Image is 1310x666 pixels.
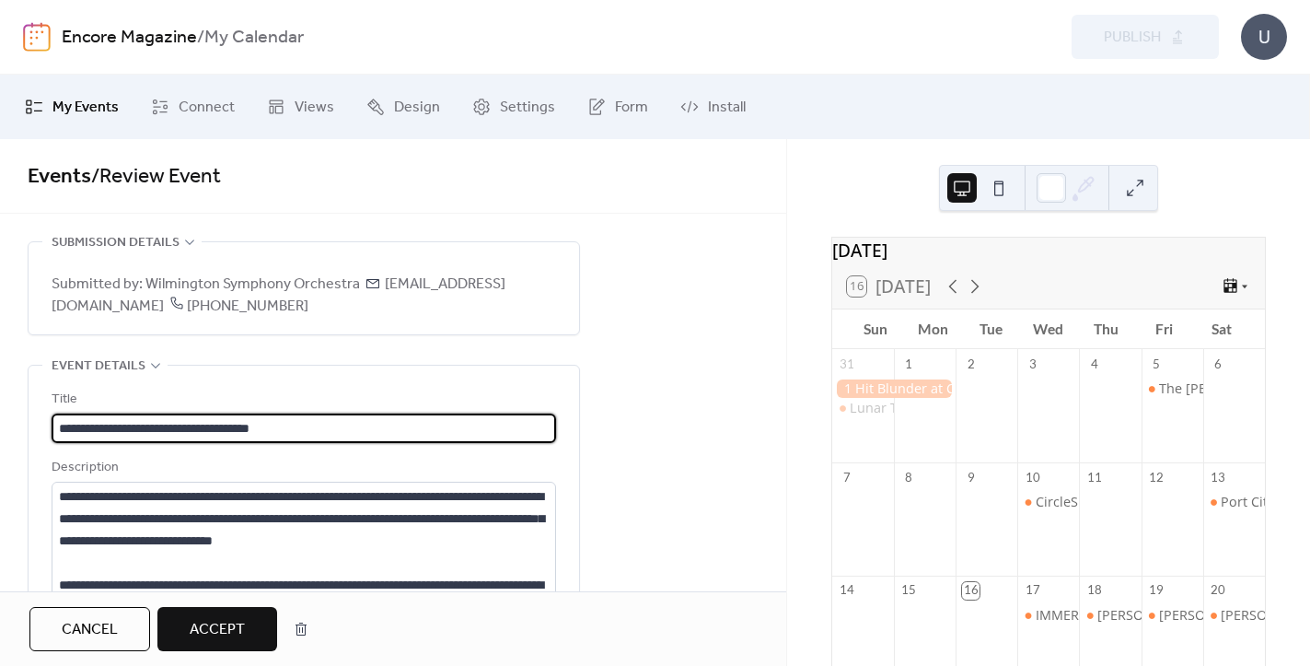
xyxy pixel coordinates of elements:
div: 6 [1210,356,1226,372]
div: 31 [839,356,855,372]
span: Views [295,97,334,119]
div: William and Judith – a play by Cody Daigle-Orians [1079,606,1141,625]
div: Port City Jerry Day [1203,493,1265,511]
b: / [197,20,204,55]
div: 11 [1086,469,1103,485]
div: 10 [1024,469,1040,485]
a: Install [667,82,759,132]
span: Submitted by: Wilmington Symphony Orchestra [EMAIL_ADDRESS][DOMAIN_NAME] [52,274,556,318]
div: 5 [1148,356,1165,372]
span: Install [708,97,746,119]
a: Settings [458,82,569,132]
div: CircleSinging ILM [1036,493,1143,511]
a: Events [28,157,91,197]
div: 3 [1024,356,1040,372]
div: Lunar Tide @ Shuckin’ Shack [PERSON_NAME] [850,399,1136,417]
span: Design [394,97,440,119]
a: Design [353,82,454,132]
div: Title [52,389,552,411]
b: My Calendar [204,20,304,55]
span: Settings [500,97,555,119]
span: Event details [52,356,145,378]
a: Form [574,82,662,132]
div: Thu [1077,310,1135,349]
div: [DATE] [832,238,1265,264]
div: 4 [1086,356,1103,372]
button: Cancel [29,607,150,651]
div: 20 [1210,582,1226,599]
div: Mon [904,310,962,349]
div: Description [52,457,552,479]
div: 19 [1148,582,1165,599]
div: IMMERSED ZINE PRESENTS: Tripper, Anywhere Else, Survival Tactics, Free Bleed at Reggies on 42nd st. [1017,606,1079,625]
div: Tue [962,310,1020,349]
span: Form [615,97,648,119]
span: Connect [179,97,235,119]
span: Accept [190,619,245,641]
div: CircleSinging ILM [1017,493,1079,511]
div: 14 [839,582,855,599]
div: 1 Hit Blunder at Cloud 9 [832,380,956,398]
div: Wed [1020,310,1078,349]
a: Views [253,82,348,132]
div: 18 [1086,582,1103,599]
div: 12 [1148,469,1165,485]
span: Submission details [52,232,180,254]
div: 13 [1210,469,1226,485]
div: 7 [839,469,855,485]
img: logo [23,22,51,52]
a: Connect [137,82,249,132]
div: 1 [900,356,917,372]
a: Encore Magazine [62,20,197,55]
div: Lunar Tide @ Shuckin’ Shack Leland [832,399,894,417]
div: 15 [900,582,917,599]
span: / Review Event [91,157,221,197]
div: 2 [962,356,979,372]
button: Accept [157,607,277,651]
div: Fri [1135,310,1193,349]
span: Cancel [62,619,118,641]
div: Sat [1192,310,1250,349]
div: 8 [900,469,917,485]
a: My Events [11,82,133,132]
div: William and Judith – a play by Cody Daigle-Orians [1142,606,1203,625]
div: William and Judith – a play by Cody Daigle-Orians [1203,606,1265,625]
span: My Events [52,97,119,119]
div: 9 [962,469,979,485]
div: 17 [1024,582,1040,599]
div: U [1241,14,1287,60]
div: Sun [847,310,905,349]
span: [PHONE_NUMBER] [164,292,308,321]
div: The Petty Mac Revue @ Waterline Brewing Co. [1142,380,1203,398]
div: 16 [962,582,979,599]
